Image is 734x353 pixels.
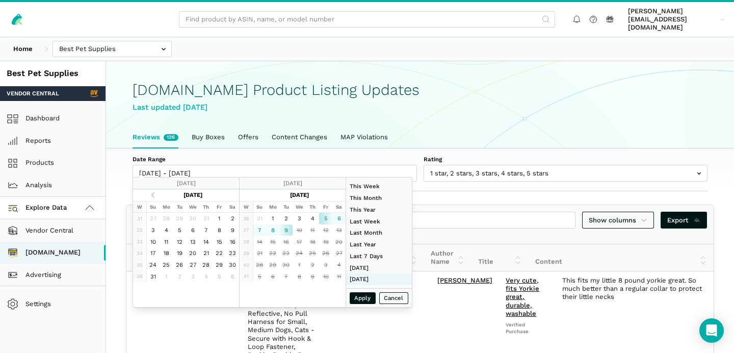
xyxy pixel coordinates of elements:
span: New reviews in the last week [164,134,178,141]
td: 22 [213,247,226,259]
td: 4 [199,271,213,283]
th: We [293,201,306,213]
span: [PERSON_NAME][EMAIL_ADDRESS][DOMAIN_NAME] [628,7,717,32]
th: Title: activate to sort column ascending [471,244,529,271]
div: This fits my little 8 pound yorkie great. So much better than a regular collar to protect their l... [562,276,707,301]
td: 5 [213,271,226,283]
td: 27 [146,213,160,224]
td: 29 [173,213,186,224]
td: 14 [253,236,266,247]
li: This Year [346,204,412,216]
div: Open Intercom Messenger [699,318,724,343]
td: 11 [306,224,319,236]
td: 7 [253,224,266,236]
td: 31 [253,213,266,224]
td: 1 [213,213,226,224]
a: Export [661,212,707,229]
span: Show columns [589,215,648,225]
td: 12 [319,224,332,236]
td: 4 [160,224,173,236]
td: 26 [173,259,186,271]
td: 11 [160,236,173,247]
td: 2 [226,213,239,224]
th: Mo [266,201,279,213]
td: 31 [133,213,146,224]
td: 17 [146,247,160,259]
a: Very cute, fits Yorkie great, durable, washable [506,276,539,317]
td: 17 [293,236,306,247]
td: 31 [146,271,160,283]
td: 13 [186,236,199,247]
td: 14 [199,236,213,247]
td: 26 [319,247,332,259]
td: 12 [173,236,186,247]
td: 6 [186,224,199,236]
td: 5 [173,224,186,236]
td: 24 [293,247,306,259]
th: Su [253,201,266,213]
td: 4 [332,259,346,271]
td: 39 [240,247,253,259]
td: 31 [199,213,213,224]
li: Last Year [346,239,412,250]
td: 8 [213,224,226,236]
th: Tu [173,201,186,213]
td: 3 [146,224,160,236]
span: Export [667,215,700,225]
th: Sa [226,201,239,213]
th: W [133,201,146,213]
label: Date Range [133,155,417,163]
td: 27 [186,259,199,271]
a: Home [7,41,39,58]
td: 37 [240,224,253,236]
div: Best Pet Supplies [7,68,99,80]
input: Best Pet Supplies [53,41,172,58]
td: 4 [306,213,319,224]
td: 18 [160,247,173,259]
td: 40 [240,259,253,271]
td: 36 [240,213,253,224]
td: 5 [253,271,266,283]
td: 20 [186,247,199,259]
th: Tu [279,201,293,213]
td: 10 [293,224,306,236]
a: MAP Violations [334,127,395,148]
label: Rating [424,155,708,163]
th: Fr [319,201,332,213]
td: 10 [146,236,160,247]
td: 27 [332,247,346,259]
th: Date: activate to sort column ascending [126,244,179,271]
td: 9 [306,271,319,283]
button: Cancel [379,292,409,304]
td: 16 [279,236,293,247]
td: 19 [173,247,186,259]
td: 15 [266,236,279,247]
td: 9 [279,224,293,236]
span: Vendor Central [7,89,59,97]
td: 7 [279,271,293,283]
td: 3 [293,213,306,224]
td: 6 [266,271,279,283]
a: Offers [231,127,265,148]
td: 13 [332,224,346,236]
th: Mo [160,201,173,213]
td: 28 [199,259,213,271]
td: 16 [226,236,239,247]
td: 24 [146,259,160,271]
td: 23 [279,247,293,259]
td: 2 [306,259,319,271]
td: 29 [266,259,279,271]
td: 30 [226,259,239,271]
td: 38 [240,236,253,247]
td: 36 [133,271,146,283]
li: This Month [346,192,412,204]
td: 6 [226,271,239,283]
td: 1 [266,213,279,224]
td: 3 [319,259,332,271]
td: 30 [279,259,293,271]
input: 1 star, 2 stars, 3 stars, 4 stars, 5 stars [424,165,708,182]
td: 20 [332,236,346,247]
a: Reviews126 [126,127,185,148]
h1: [DOMAIN_NAME] Product Listing Updates [133,82,707,98]
th: Su [146,201,160,213]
